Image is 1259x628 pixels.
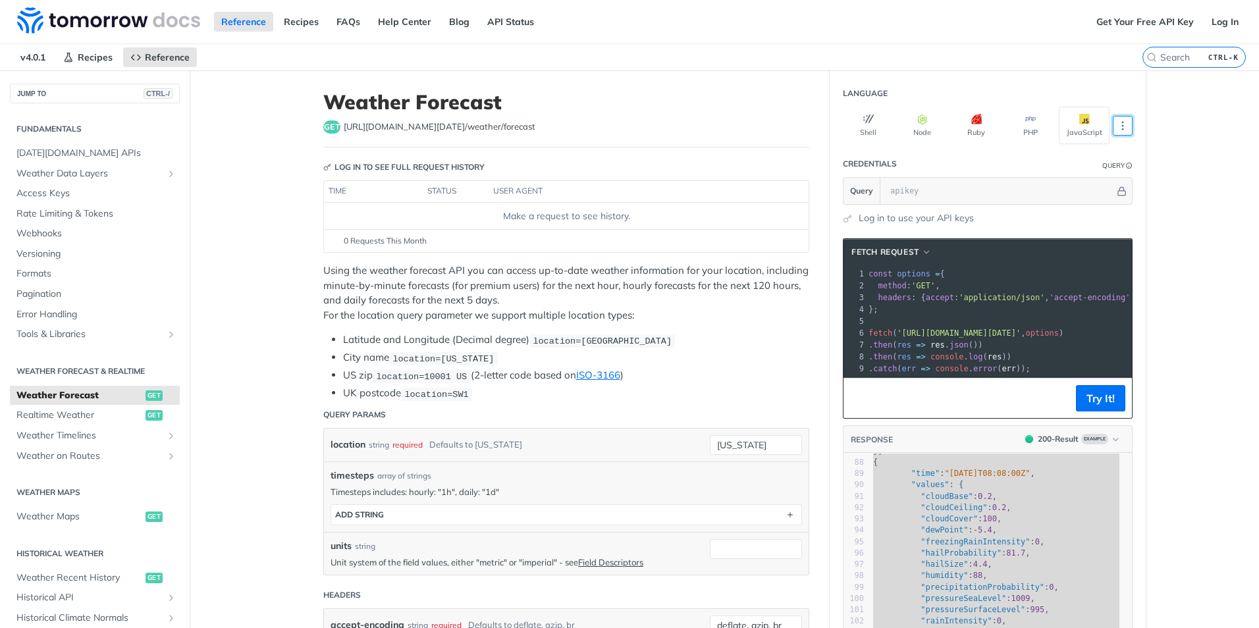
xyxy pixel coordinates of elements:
span: "time" [911,469,940,478]
span: : { : , : } [869,293,1230,302]
a: Rate Limiting & Tokens [10,204,180,224]
li: Latitude and Longitude (Decimal degree) [343,332,809,348]
a: Get Your Free API Key [1089,12,1201,32]
span: => [921,364,930,373]
button: ADD string [331,505,801,525]
span: Historical Climate Normals [16,612,163,625]
span: 100 [982,514,997,523]
span: : , [873,492,997,501]
div: 93 [844,513,864,525]
span: 'application/json' [959,293,1044,302]
div: 98 [844,570,864,581]
label: location [331,435,365,454]
span: location=[US_STATE] [392,353,494,363]
span: [DATE][DOMAIN_NAME] APIs [16,147,176,160]
a: Reference [123,47,197,67]
span: console [930,352,964,361]
a: Historical Climate NormalsShow subpages for Historical Climate Normals [10,608,180,628]
button: Shell [843,107,894,144]
h1: Weather Forecast [323,90,809,114]
div: 8 [844,351,866,363]
div: Log in to see full request history [323,161,485,173]
span: 0 Requests This Month [344,235,427,247]
button: Show subpages for Weather Timelines [166,431,176,441]
button: Show subpages for Tools & Libraries [166,329,176,340]
span: res [988,352,1002,361]
span: 0 [1035,537,1040,546]
div: Credentials [843,158,897,170]
div: string [355,540,375,552]
span: : , [873,469,1035,478]
div: Query [1102,161,1125,170]
span: fetch Request [851,246,919,258]
span: then [873,340,892,350]
div: string [369,435,389,454]
a: Versioning [10,244,180,264]
span: . ( . ( )) [869,352,1011,361]
span: Historical API [16,591,163,604]
span: 0.2 [978,492,992,501]
span: : , [873,594,1035,603]
span: v4.0.1 [13,47,53,67]
span: "rainIntensity" [921,616,992,625]
p: Unit system of the field values, either "metric" or "imperial" - see [331,556,703,568]
div: 90 [844,479,864,490]
div: 91 [844,491,864,502]
th: status [423,181,489,202]
span: }; [869,305,878,314]
span: "humidity" [921,571,968,580]
span: Query [850,185,873,197]
span: Weather Maps [16,510,142,523]
a: Realtime Weatherget [10,406,180,425]
span: https://api.tomorrow.io/v4/weather/forecast [344,120,535,134]
button: 200200-ResultExample [1019,432,1125,446]
span: get [323,120,340,134]
a: Formats [10,264,180,284]
button: Ruby [951,107,1002,144]
kbd: CTRL-K [1205,51,1242,64]
button: Show subpages for Historical API [166,592,176,603]
span: json [950,340,969,350]
div: 94 [844,525,864,536]
div: Defaults to [US_STATE] [429,435,522,454]
span: options [1025,328,1059,338]
span: - [973,525,978,535]
input: apikey [884,178,1115,204]
a: Blog [442,12,477,32]
span: "cloudBase" [921,492,973,501]
div: 3 [844,292,866,303]
li: City name [343,350,809,365]
a: Weather Data LayersShow subpages for Weather Data Layers [10,164,180,184]
span: location=SW1 [404,389,468,399]
a: Help Center [371,12,439,32]
a: Log In [1204,12,1246,32]
button: Copy to clipboard [850,388,869,408]
span: 'GET' [911,281,935,290]
span: console [935,364,969,373]
span: 0 [1049,583,1054,592]
button: JUMP TOCTRL-/ [10,84,180,103]
span: : , [873,571,988,580]
a: Recipes [277,12,326,32]
div: 1 [844,268,866,280]
a: FAQs [329,12,367,32]
span: res [930,340,945,350]
span: 0 [997,616,1002,625]
i: Information [1126,163,1133,169]
a: Weather Mapsget [10,507,180,527]
div: 9 [844,363,866,375]
h2: Fundamentals [10,123,180,135]
span: Weather Timelines [16,429,163,442]
a: Historical APIShow subpages for Historical API [10,588,180,608]
span: 200 [1025,435,1033,443]
span: "freezingRainIntensity" [921,537,1030,546]
span: . ( . ()) [869,340,983,350]
div: 4 [844,303,866,315]
span: = [935,269,940,278]
a: Field Descriptors [578,557,643,567]
span: 'accept-encoding' [1050,293,1131,302]
span: 88 [973,571,982,580]
div: 6 [844,327,866,339]
span: 1009 [1011,594,1031,603]
span: "hailProbability" [921,548,1002,558]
